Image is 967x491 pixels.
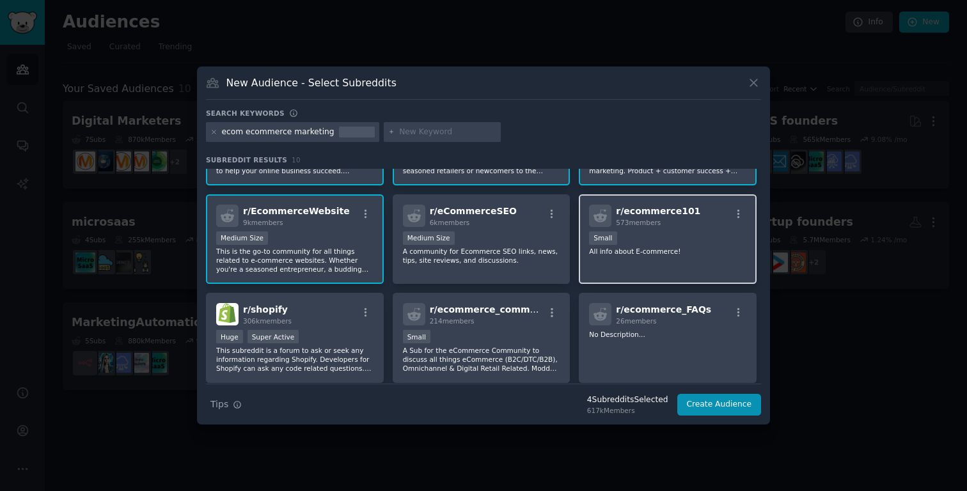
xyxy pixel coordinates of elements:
[430,304,556,315] span: r/ ecommerce_community
[292,156,301,164] span: 10
[616,206,700,216] span: r/ ecommerce101
[243,219,283,226] span: 9k members
[587,394,668,406] div: 4 Subreddit s Selected
[248,330,299,343] div: Super Active
[589,231,617,245] div: Small
[222,127,334,138] div: ecom ecommerce marketing
[616,219,661,226] span: 573 members
[589,330,746,339] p: No Description...
[430,219,470,226] span: 6k members
[206,109,285,118] h3: Search keywords
[616,304,711,315] span: r/ ecommerce_FAQs
[399,127,496,138] input: New Keyword
[210,398,228,411] span: Tips
[216,346,373,373] p: This subreddit is a forum to ask or seek any information regarding Shopify. Developers for Shopif...
[403,330,430,343] div: Small
[403,231,455,245] div: Medium Size
[587,406,668,415] div: 617k Members
[243,206,350,216] span: r/ EcommerceWebsite
[206,393,246,416] button: Tips
[226,76,397,90] h3: New Audience - Select Subreddits
[216,303,239,325] img: shopify
[243,317,292,325] span: 306k members
[677,394,762,416] button: Create Audience
[216,330,243,343] div: Huge
[403,247,560,265] p: A community for Ecommerce SEO links, news, tips, site reviews, and discussions.
[430,317,475,325] span: 214 members
[216,231,268,245] div: Medium Size
[206,155,287,164] span: Subreddit Results
[243,304,288,315] span: r/ shopify
[616,317,656,325] span: 26 members
[403,346,560,373] p: A Sub for the eCommerce Community to discuss all things eCommerce (B2C/DTC/B2B), Omnichannel & Di...
[589,247,746,256] p: All info about E-commerce!
[216,247,373,274] p: This is the go-to community for all things related to e-commerce websites. Whether you're a seaso...
[430,206,517,216] span: r/ eCommerceSEO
